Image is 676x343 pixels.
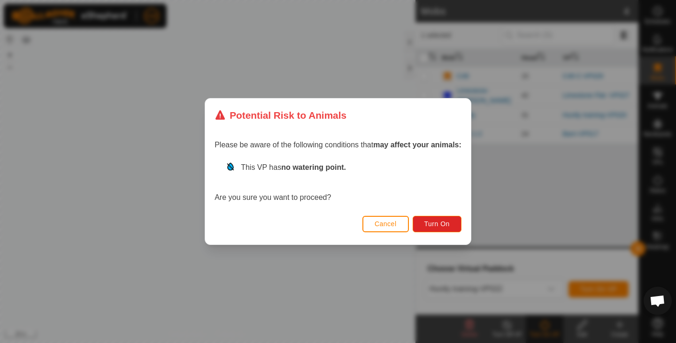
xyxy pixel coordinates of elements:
[215,162,461,203] div: Are you sure you want to proceed?
[281,163,346,171] strong: no watering point.
[375,220,397,228] span: Cancel
[215,141,461,149] span: Please be aware of the following conditions that
[424,220,450,228] span: Turn On
[362,216,409,232] button: Cancel
[413,216,461,232] button: Turn On
[241,163,346,171] span: This VP has
[373,141,461,149] strong: may affect your animals:
[215,108,346,122] div: Potential Risk to Animals
[644,287,672,315] div: Open chat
